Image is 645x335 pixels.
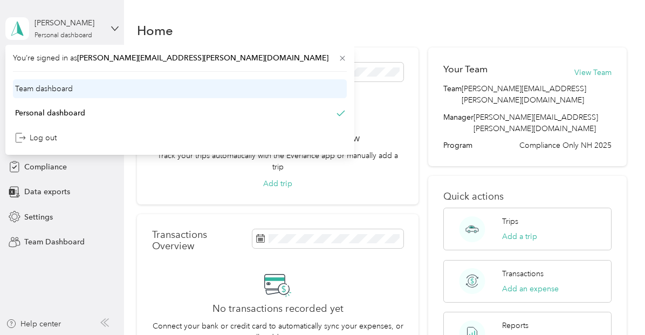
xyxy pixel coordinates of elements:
h2: No transactions recorded yet [212,303,344,315]
p: Track your trips automatically with the Everlance app or manually add a trip [152,150,403,173]
span: [PERSON_NAME][EMAIL_ADDRESS][PERSON_NAME][DOMAIN_NAME] [77,53,328,63]
div: [PERSON_NAME] [35,17,102,29]
span: Data exports [24,186,70,197]
span: [PERSON_NAME][EMAIL_ADDRESS][PERSON_NAME][DOMAIN_NAME] [462,83,612,106]
p: Trips [502,216,518,227]
div: Personal dashboard [15,107,85,119]
span: Compliance [24,161,67,173]
span: Team Dashboard [24,236,85,248]
h2: Your Team [443,63,488,76]
span: Manager [443,112,474,134]
button: Add a trip [502,231,537,242]
span: Program [443,140,472,151]
button: Add an expense [502,283,559,295]
span: Settings [24,211,53,223]
span: You’re signed in as [13,52,347,64]
span: Compliance Only NH 2025 [519,140,612,151]
p: Transactions [502,268,544,279]
iframe: Everlance-gr Chat Button Frame [585,275,645,335]
span: Team [443,83,462,106]
div: Personal dashboard [35,32,92,39]
p: Transactions Overview [152,229,246,252]
button: Add trip [263,178,292,189]
div: Log out [15,132,57,143]
div: Team dashboard [15,83,73,94]
span: [PERSON_NAME][EMAIL_ADDRESS][PERSON_NAME][DOMAIN_NAME] [474,113,598,133]
button: Help center [6,318,61,330]
p: Quick actions [443,191,612,202]
p: Reports [502,320,529,331]
h1: Home [137,25,173,36]
button: View Team [574,67,612,78]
